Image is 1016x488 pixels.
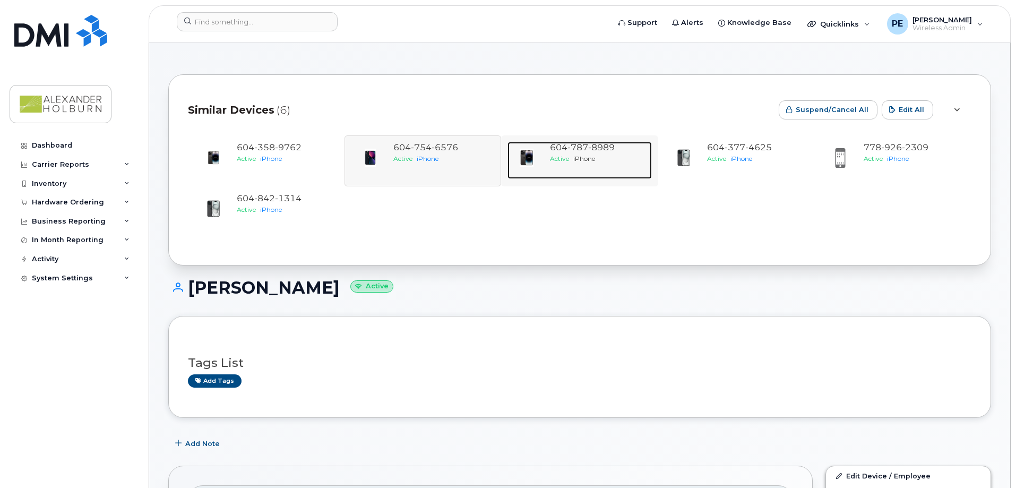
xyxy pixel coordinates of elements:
span: 787 [567,142,588,152]
span: Suspend/Cancel All [796,105,868,115]
span: iPhone [573,155,595,162]
a: 6048421314ActiveiPhone [194,193,338,230]
span: Edit All [899,105,924,115]
span: 604 [237,193,302,203]
img: iPhone_15_Black.png [203,198,224,219]
span: iPhone [260,206,282,213]
span: Add Note [185,439,220,449]
a: Edit Device / Employee [826,466,991,485]
button: Suspend/Cancel All [779,100,877,119]
a: 6043774625ActiveiPhone [665,142,808,179]
span: 377 [725,142,745,152]
span: iPhone [887,155,909,162]
span: 4625 [745,142,772,152]
img: image20231002-3703462-11aim6e.jpeg [516,147,537,168]
span: 604 [237,142,302,152]
span: 9762 [275,142,302,152]
span: iPhone [260,155,282,162]
span: Active [237,155,256,162]
span: iPhone [730,155,752,162]
button: Edit All [882,100,933,119]
img: image20231002-3703462-njx0qo.jpeg [203,147,224,168]
span: 926 [881,142,902,152]
img: iPhone_15_Black.png [673,147,694,168]
button: Add Note [168,434,229,453]
a: 6043589762ActiveiPhone [194,142,338,179]
span: Active [864,155,883,162]
span: 358 [254,142,275,152]
small: Active [350,280,393,293]
span: 778 [864,142,928,152]
span: 1314 [275,193,302,203]
h1: [PERSON_NAME] [168,278,991,297]
span: 2309 [902,142,928,152]
span: 842 [254,193,275,203]
span: 604 [550,142,615,152]
span: (6) [277,102,290,118]
span: Active [550,155,569,162]
span: 8989 [588,142,615,152]
span: Active [707,155,726,162]
a: 6047878989ActiveiPhone [507,142,651,179]
span: Active [237,206,256,213]
h3: Tags List [188,356,971,370]
a: 7789262309ActiveiPhone [821,142,965,180]
span: 604 [707,142,772,152]
span: Similar Devices [188,102,274,118]
a: Add tags [188,374,242,388]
